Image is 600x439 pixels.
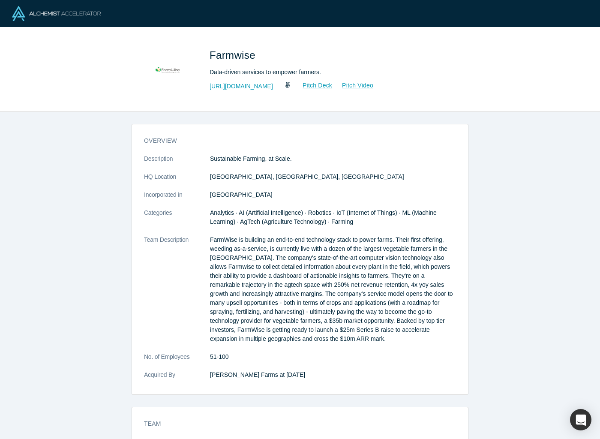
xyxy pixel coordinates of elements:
[210,49,258,61] span: Farmwise
[144,235,210,352] dt: Team Description
[144,208,210,235] dt: Categories
[144,352,210,370] dt: No. of Employees
[210,209,437,225] span: Analytics · AI (Artificial Intelligence) · Robotics · IoT (Internet of Things) · ML (Machine Lear...
[210,235,456,343] p: FarmWise is building an end-to-end technology stack to power farms. Their first offering, weeding...
[293,81,333,90] a: Pitch Deck
[210,172,456,181] dd: [GEOGRAPHIC_DATA], [GEOGRAPHIC_DATA], [GEOGRAPHIC_DATA]
[210,370,456,379] dd: [PERSON_NAME] Farms at [DATE]
[210,352,456,361] dd: 51-100
[144,172,210,190] dt: HQ Location
[144,154,210,172] dt: Description
[144,190,210,208] dt: Incorporated in
[144,136,444,145] h3: overview
[210,190,456,199] dd: [GEOGRAPHIC_DATA]
[333,81,374,90] a: Pitch Video
[138,39,198,99] img: Farmwise's Logo
[210,154,456,163] p: Sustainable Farming, at Scale.
[12,6,101,21] img: Alchemist Logo
[144,370,210,388] dt: Acquired By
[144,419,444,428] h3: Team
[210,82,273,91] a: [URL][DOMAIN_NAME]
[210,68,450,77] div: Data-driven services to empower farmers.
